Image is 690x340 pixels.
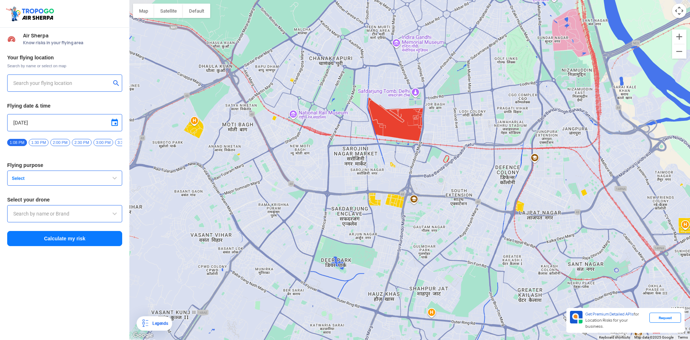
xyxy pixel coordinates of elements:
span: Get Premium Detailed APIs [585,312,634,317]
input: Select Date [13,118,116,127]
a: Terms [678,335,688,339]
h3: Your flying location [7,55,122,60]
img: Risk Scores [7,35,16,43]
span: 3:00 PM [93,139,113,146]
span: 1:08 PM [7,139,27,146]
img: Premium APIs [570,311,583,323]
img: ic_tgdronemaps.svg [5,5,56,22]
button: Calculate my risk [7,231,122,246]
button: Show satellite imagery [154,4,183,18]
div: Request [649,313,681,323]
button: Select [7,171,122,186]
button: Zoom in [672,30,686,44]
span: Know risks in your flying area [23,40,122,46]
button: Map camera controls [672,4,686,18]
span: Map data ©2025 Google [634,335,673,339]
h3: Flying purpose [7,163,122,168]
h3: Select your drone [7,197,122,202]
div: Legends [149,319,168,328]
span: 3:30 PM [115,139,135,146]
div: for Location Risks for your business. [583,311,649,330]
span: 1:30 PM [29,139,49,146]
span: Select [9,176,99,181]
a: Open this area in Google Maps (opens a new window) [131,331,155,340]
span: Air Sherpa [23,33,122,38]
span: 2:00 PM [50,139,70,146]
input: Search your flying location [13,79,111,87]
img: Google [131,331,155,340]
span: 2:30 PM [72,139,92,146]
span: Search by name or select on map [7,63,122,69]
h3: Flying date & time [7,103,122,108]
input: Search by name or Brand [13,209,116,218]
button: Show street map [133,4,154,18]
button: Keyboard shortcuts [599,335,630,340]
button: Zoom out [672,44,686,59]
img: Legends [141,319,149,328]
